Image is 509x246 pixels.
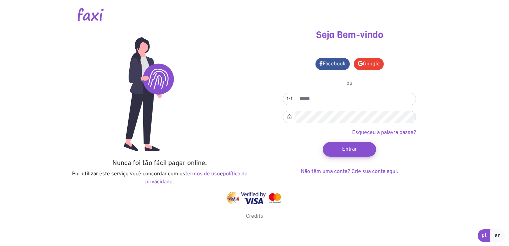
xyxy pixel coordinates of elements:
a: en [490,229,505,242]
a: Credits [246,213,263,220]
img: visa [241,192,266,204]
button: Entrar [323,142,376,157]
a: Facebook [315,58,350,70]
a: pt [478,229,491,242]
a: Google [354,58,384,70]
img: mastercard [267,192,282,204]
h5: Nunca foi tão fácil pagar online. [70,159,250,167]
a: Esqueceu a palavra passe? [352,129,416,136]
a: termos de uso [185,171,220,177]
p: ou [283,79,416,87]
a: Não têm uma conta? Crie sua conta aqui. [301,168,398,175]
img: vinti4 [227,192,240,204]
h3: Seja Bem-vindo [259,29,439,41]
p: Por utilizar este serviço você concordar com os e . [70,170,250,186]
